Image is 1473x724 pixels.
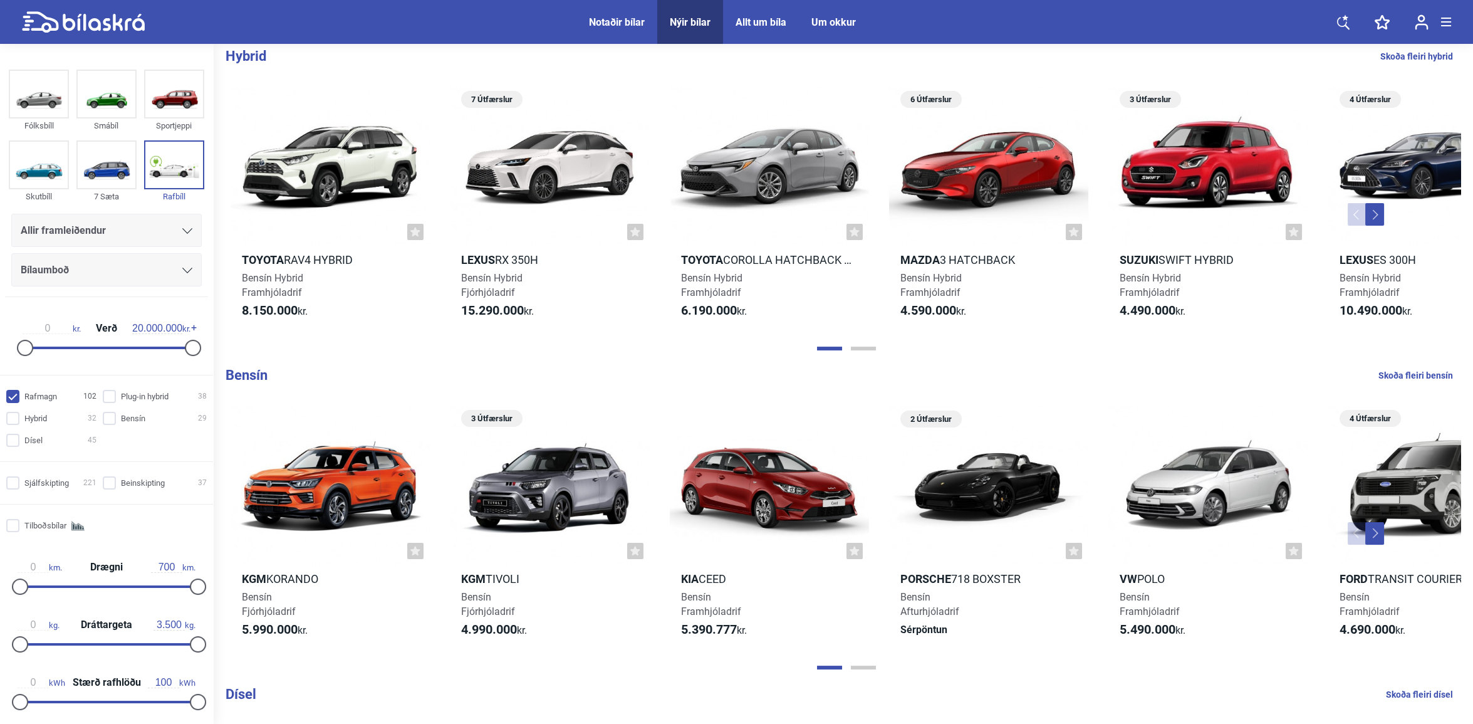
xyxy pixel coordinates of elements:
span: 3 Útfærslur [1126,91,1175,108]
h2: Polo [1108,572,1308,586]
span: Bensín Afturhjóladrif [900,591,959,617]
span: kr. [461,622,527,637]
span: Bensín Fjórhjóladrif [461,591,515,617]
button: Page 2 [851,666,876,669]
a: 3 ÚtfærslurSuzukiSwift HybridBensín HybridFramhjóladrif4.490.000kr. [1108,87,1308,330]
span: Tilboðsbílar [24,519,66,532]
span: Stærð rafhlöðu [70,678,144,688]
a: ToyotaRAV4 HybridBensín HybridFramhjóladrif8.150.000kr. [231,87,430,330]
span: Rafmagn [24,390,57,403]
span: Bensín Hybrid Fjórhjóladrif [461,272,523,298]
span: Bensín Hybrid Framhjóladrif [1340,272,1401,298]
a: 6 ÚtfærslurMazda3 HatchbackBensín HybridFramhjóladrif4.590.000kr. [889,87,1088,330]
span: Bensín Hybrid Framhjóladrif [900,272,962,298]
div: Sérpöntun [889,622,1088,637]
b: Kia [681,572,699,585]
img: user-login.svg [1415,14,1429,30]
a: Um okkur [811,16,856,28]
span: Bensín Fjórhjóladrif [242,591,296,617]
span: 4 Útfærslur [1346,410,1395,427]
b: 6.190.000 [681,303,737,318]
span: kr. [900,303,966,318]
span: 32 [88,412,96,425]
b: 4.690.000 [1340,622,1395,637]
a: 7 ÚtfærslurLexusRX 350hBensín HybridFjórhjóladrif15.290.000kr. [450,87,649,330]
b: Toyota [242,253,284,266]
span: Dísel [24,434,43,447]
span: 45 [88,434,96,447]
button: Page 1 [817,666,842,669]
span: 7 Útfærslur [467,91,516,108]
b: Lexus [1340,253,1373,266]
span: 221 [83,476,96,490]
span: kr. [1340,622,1405,637]
span: Bensín [121,412,145,425]
div: Nýir bílar [670,16,710,28]
span: Sjálfskipting [24,476,69,490]
h2: Corolla Hatchback Hybrid [670,253,869,267]
a: Skoða fleiri hybrid [1380,48,1453,65]
div: Sportjeppi [144,118,204,133]
b: Bensín [226,367,268,383]
b: Lexus [461,253,495,266]
b: 4.590.000 [900,303,956,318]
span: 37 [198,476,207,490]
b: 5.390.777 [681,622,737,637]
b: Toyota [681,253,723,266]
a: VWPoloBensínFramhjóladrif5.490.000kr. [1108,406,1308,649]
span: km. [151,562,195,573]
span: kr. [23,323,81,334]
div: Smábíl [76,118,137,133]
h2: 718 Boxster [889,572,1088,586]
a: Skoða fleiri dísel [1386,686,1453,703]
span: kg. [18,619,60,631]
b: Mazda [900,253,940,266]
a: ToyotaCorolla Hatchback HybridBensín HybridFramhjóladrif6.190.000kr. [670,87,869,330]
b: 4.990.000 [461,622,517,637]
b: VW [1120,572,1137,585]
span: Verð [93,323,120,333]
span: 3 Útfærslur [467,410,516,427]
span: kr. [242,622,308,637]
span: Bensín Hybrid Framhjóladrif [681,272,742,298]
span: Bensín Hybrid Framhjóladrif [1120,272,1181,298]
span: Drægni [87,562,126,572]
b: Hybrid [226,48,266,64]
span: Allir framleiðendur [21,222,106,239]
h2: Swift Hybrid [1108,253,1308,267]
b: Suzuki [1120,253,1158,266]
button: Next [1365,203,1384,226]
div: Rafbíll [144,189,204,204]
span: Bílaumboð [21,261,69,279]
span: 4 Útfærslur [1346,91,1395,108]
span: 2 Útfærslur [907,411,955,428]
b: Porsche [900,572,951,585]
h2: RAV4 Hybrid [231,253,430,267]
button: Next [1365,522,1384,545]
span: 6 Útfærslur [907,91,955,108]
b: 5.990.000 [242,622,298,637]
a: KGMKorandoBensínFjórhjóladrif5.990.000kr. [231,406,430,649]
b: 8.150.000 [242,303,298,318]
a: Allt um bíla [736,16,786,28]
button: Previous [1348,203,1366,226]
span: kg. [154,619,195,631]
b: 15.290.000 [461,303,524,318]
span: kWh [148,677,195,688]
span: 38 [198,390,207,403]
span: Bensín Framhjóladrif [1340,591,1400,617]
a: 3 ÚtfærslurKGMTivoliBensínFjórhjóladrif4.990.000kr. [450,406,649,649]
b: Ford [1340,572,1368,585]
b: Dísel [226,686,256,702]
a: Notaðir bílar [589,16,645,28]
span: kr. [1340,303,1412,318]
a: KiaCeedBensínFramhjóladrif5.390.777kr. [670,406,869,649]
b: KGM [461,572,486,585]
button: Page 1 [817,347,842,350]
span: Bensín Framhjóladrif [1120,591,1180,617]
span: Bensín Framhjóladrif [681,591,741,617]
h2: Korando [231,572,430,586]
